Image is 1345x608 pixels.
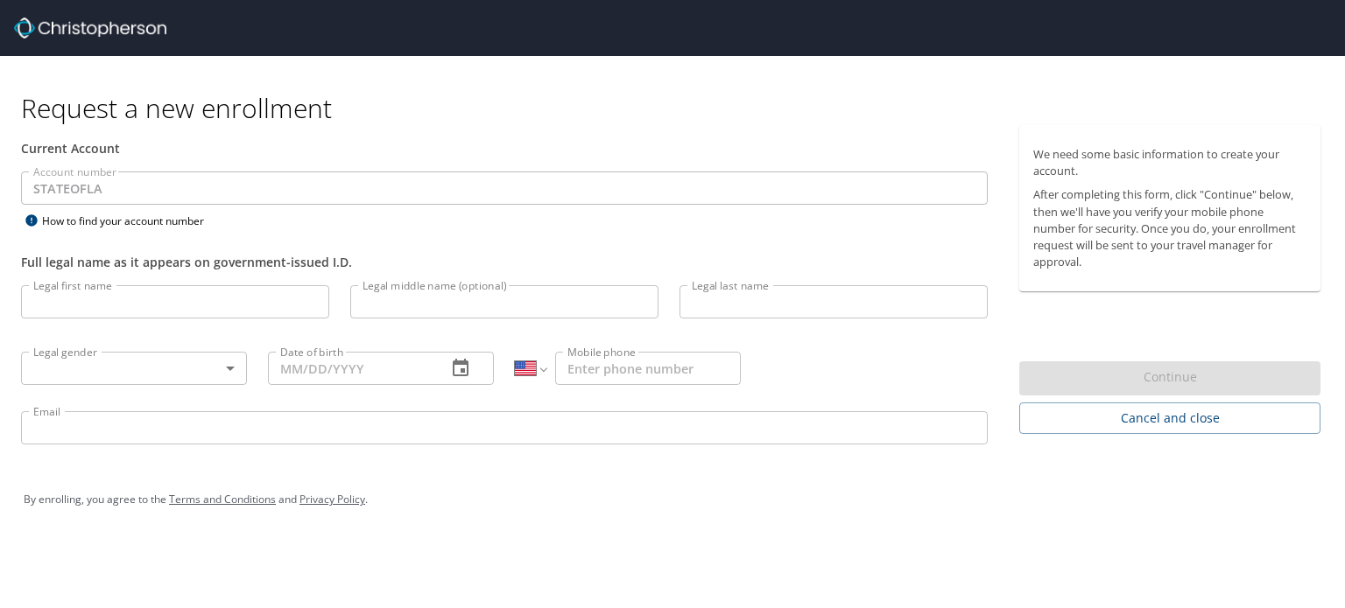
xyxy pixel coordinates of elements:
p: After completing this form, click "Continue" below, then we'll have you verify your mobile phone ... [1033,186,1306,270]
input: Enter phone number [555,352,741,385]
p: We need some basic information to create your account. [1033,146,1306,179]
a: Terms and Conditions [169,492,276,507]
div: By enrolling, you agree to the and . [24,478,1321,521]
div: Current Account [21,139,988,157]
div: Full legal name as it appears on government-issued I.D. [21,253,988,271]
button: Cancel and close [1019,402,1320,435]
input: MM/DD/YYYY [268,352,433,385]
span: Cancel and close [1033,408,1306,430]
div: How to find your account number [21,210,240,232]
img: cbt logo [14,17,166,38]
a: Privacy Policy [299,492,365,507]
h1: Request a new enrollment [21,91,1334,125]
div: ​ [21,352,247,385]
